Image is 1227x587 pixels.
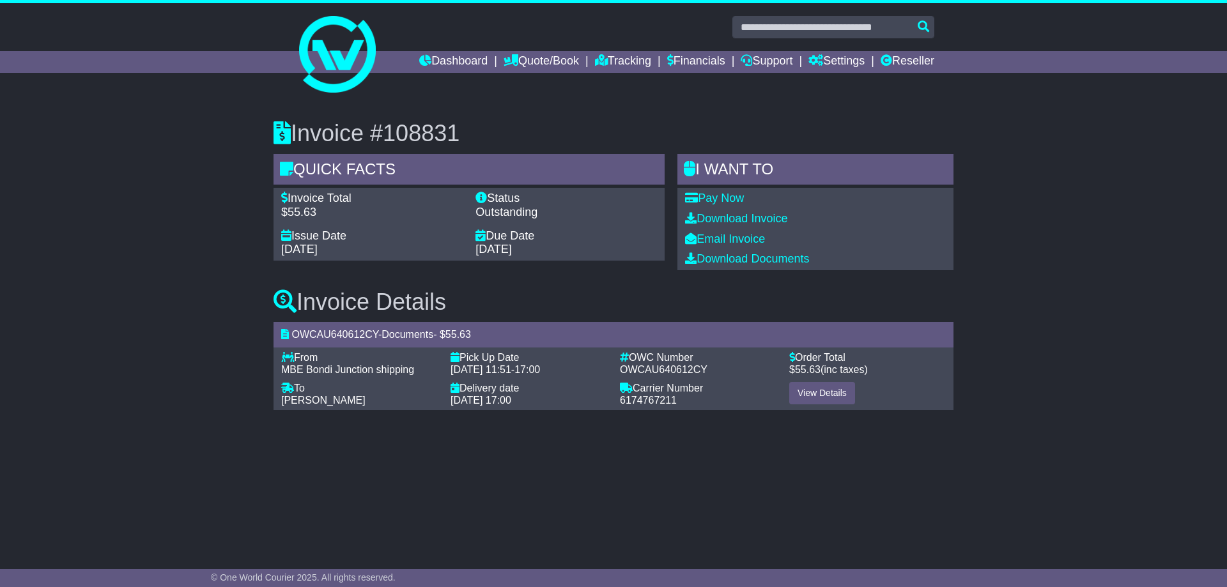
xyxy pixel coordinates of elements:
[685,212,787,225] a: Download Invoice
[475,192,657,206] div: Status
[620,395,677,406] span: 6174767211
[514,364,540,375] span: 17:00
[419,51,488,73] a: Dashboard
[382,329,433,340] span: Documents
[685,192,744,204] a: Pay Now
[291,329,378,340] span: OWCAU640612CY
[451,382,607,394] div: Delivery date
[451,363,607,376] div: -
[274,289,953,315] h3: Invoice Details
[451,395,511,406] span: [DATE] 17:00
[451,364,511,375] span: [DATE] 11:51
[281,229,463,243] div: Issue Date
[274,154,665,188] div: Quick Facts
[620,364,707,375] span: OWCAU640612CY
[281,243,463,257] div: [DATE]
[281,351,438,363] div: From
[475,243,657,257] div: [DATE]
[274,121,953,146] h3: Invoice #108831
[274,322,953,347] div: - - $
[881,51,934,73] a: Reseller
[685,233,765,245] a: Email Invoice
[475,229,657,243] div: Due Date
[211,572,396,583] span: © One World Courier 2025. All rights reserved.
[667,51,725,73] a: Financials
[789,351,946,363] div: Order Total
[677,154,953,188] div: I WANT to
[741,51,792,73] a: Support
[595,51,651,73] a: Tracking
[620,351,776,363] div: OWC Number
[789,363,946,376] div: $ (inc taxes)
[795,364,821,375] span: 55.63
[445,329,471,340] span: 55.63
[789,382,855,404] a: View Details
[685,252,809,265] a: Download Documents
[281,364,414,375] span: MBE Bondi Junction shipping
[620,382,776,394] div: Carrier Number
[808,51,865,73] a: Settings
[281,395,366,406] span: [PERSON_NAME]
[281,192,463,206] div: Invoice Total
[504,51,579,73] a: Quote/Book
[451,351,607,363] div: Pick Up Date
[281,206,463,220] div: $55.63
[281,382,438,394] div: To
[475,206,657,220] div: Outstanding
